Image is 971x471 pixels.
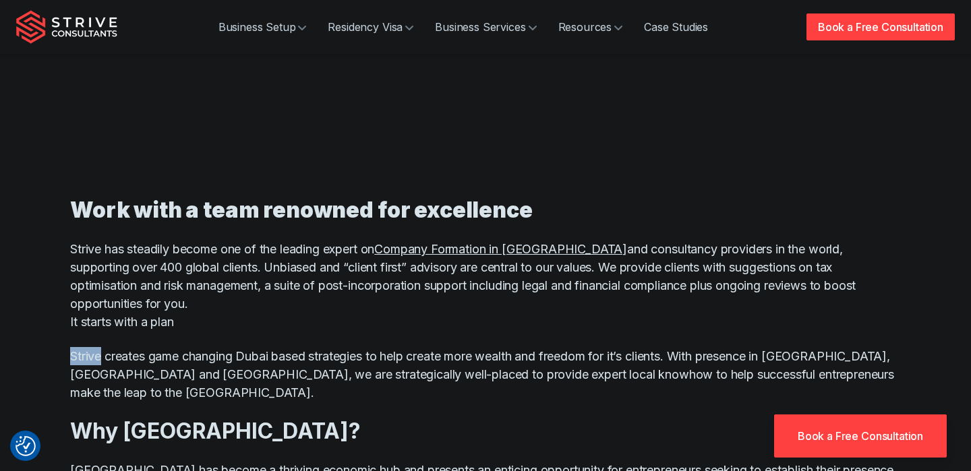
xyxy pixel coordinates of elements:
[424,13,547,40] a: Business Services
[806,13,955,40] a: Book a Free Consultation
[70,197,533,223] strong: Work with a team renowned for excellence
[70,418,901,445] h3: Why [GEOGRAPHIC_DATA]?
[774,414,947,458] a: Book a Free Consultation
[16,436,36,456] button: Consent Preferences
[317,13,424,40] a: Residency Visa
[70,240,901,331] p: Strive has steadily become one of the leading expert on and consultancy providers in the world, s...
[548,13,634,40] a: Resources
[374,242,627,256] a: Company Formation in [GEOGRAPHIC_DATA]
[633,13,719,40] a: Case Studies
[208,13,318,40] a: Business Setup
[16,10,117,44] img: Strive Consultants
[16,436,36,456] img: Revisit consent button
[70,347,901,402] p: Strive creates game changing Dubai based strategies to help create more wealth and freedom for it...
